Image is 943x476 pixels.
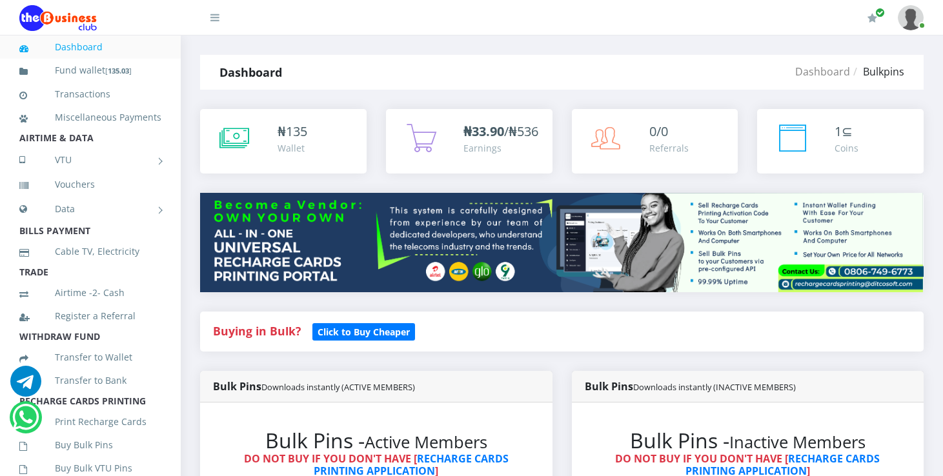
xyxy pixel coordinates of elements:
a: Cable TV, Electricity [19,237,161,266]
a: Dashboard [795,64,850,79]
small: [ ] [105,66,132,75]
div: Earnings [463,141,538,155]
strong: Bulk Pins [213,379,415,393]
b: 135.03 [108,66,129,75]
strong: Dashboard [219,64,282,80]
a: Dashboard [19,32,161,62]
h2: Bulk Pins - [598,428,898,453]
a: Chat for support [12,412,39,433]
li: Bulkpins [850,64,904,79]
a: Transactions [19,79,161,109]
a: Transfer to Wallet [19,342,161,372]
a: 0/0 Referrals [572,109,738,174]
img: multitenant_rcp.png [200,193,924,292]
a: ₦135 Wallet [200,109,367,174]
div: ⊆ [835,122,858,141]
a: Register a Referral [19,301,161,331]
a: Print Recharge Cards [19,407,161,437]
img: Logo [19,5,97,31]
a: VTU [19,144,161,176]
a: Chat for support [10,375,41,397]
b: Click to Buy Cheaper [318,326,410,338]
a: Data [19,193,161,225]
span: 135 [286,123,307,140]
span: Renew/Upgrade Subscription [875,8,885,17]
a: ₦33.90/₦536 Earnings [386,109,553,174]
small: Downloads instantly (ACTIVE MEMBERS) [261,381,415,393]
div: Coins [835,141,858,155]
a: Miscellaneous Payments [19,103,161,132]
strong: Buying in Bulk? [213,323,301,339]
b: ₦33.90 [463,123,504,140]
img: User [898,5,924,30]
div: ₦ [278,122,307,141]
strong: Bulk Pins [585,379,796,393]
a: Transfer to Bank [19,366,161,395]
div: Referrals [649,141,689,155]
a: Fund wallet[135.03] [19,55,161,86]
h2: Bulk Pins - [226,428,527,453]
small: Active Members [365,431,487,453]
span: 0/0 [649,123,668,140]
a: Vouchers [19,170,161,199]
span: 1 [835,123,842,140]
a: Buy Bulk Pins [19,430,161,460]
i: Renew/Upgrade Subscription [867,13,877,23]
div: Wallet [278,141,307,155]
small: Downloads instantly (INACTIVE MEMBERS) [633,381,796,393]
a: Airtime -2- Cash [19,278,161,308]
span: /₦536 [463,123,538,140]
a: Click to Buy Cheaper [312,323,415,339]
small: Inactive Members [729,431,866,453]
